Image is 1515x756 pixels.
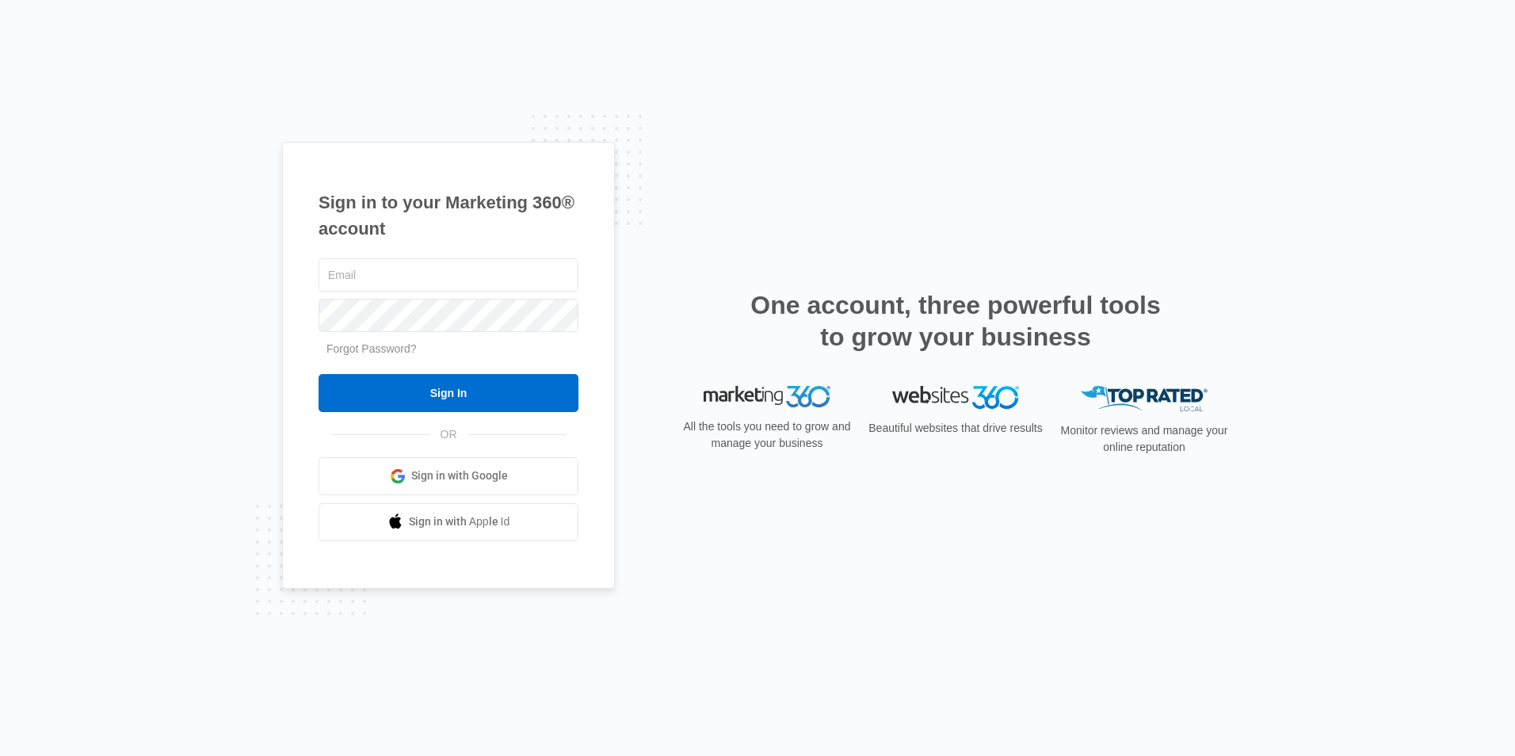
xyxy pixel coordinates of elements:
[429,426,468,443] span: OR
[1055,422,1233,456] p: Monitor reviews and manage your online reputation
[411,468,508,484] span: Sign in with Google
[867,420,1044,437] p: Beautiful websites that drive results
[704,386,830,408] img: Marketing 360
[319,457,578,495] a: Sign in with Google
[892,386,1019,409] img: Websites 360
[409,514,510,530] span: Sign in with Apple Id
[319,189,578,242] h1: Sign in to your Marketing 360® account
[326,342,417,355] a: Forgot Password?
[678,418,856,452] p: All the tools you need to grow and manage your business
[1081,386,1208,412] img: Top Rated Local
[319,374,578,412] input: Sign In
[319,258,578,292] input: Email
[746,289,1166,353] h2: One account, three powerful tools to grow your business
[319,503,578,541] a: Sign in with Apple Id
